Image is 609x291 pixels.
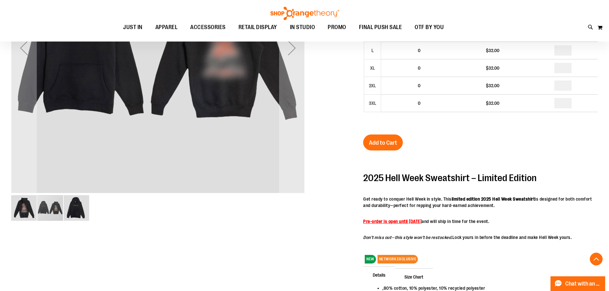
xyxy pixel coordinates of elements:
span: Add to Cart [369,139,397,146]
a: FINAL PUSH SALE [353,20,409,35]
span: APPAREL [155,20,178,34]
a: ACCESSORIES [184,20,232,35]
p: Get ready to conquer Hell Week in style. This is designed for both comfort and durability—perfect... [363,196,598,209]
em: Don’t miss out—this style won’t be restocked. [363,235,452,240]
span: JUST IN [123,20,143,34]
p: Lock yours in before the deadline and make Hell Week yours. [363,234,598,241]
a: JUST IN [117,20,149,34]
span: NETWORK EXCLUSIVE [378,255,418,264]
div: image 1 of 3 [11,195,37,221]
a: IN STUDIO [284,20,322,35]
span: Size Chart [395,268,433,285]
div: image 2 of 3 [37,195,64,221]
div: 3XL [368,98,377,108]
button: Add to Cart [363,134,403,150]
a: PROMO [321,20,353,35]
span: ACCESSORIES [190,20,226,34]
div: $32.00 [460,65,525,71]
strong: limited edition 2025 Hell Week Sweatshirt [452,196,535,202]
a: OTF BY YOU [408,20,450,35]
button: Chat with an Expert [550,276,605,291]
button: Back To Top [590,253,603,265]
div: L [368,46,377,55]
span: 0 [418,83,420,88]
strong: Pre-order is open until [DATE] [363,219,422,224]
span: NEW [365,255,376,264]
span: Details [363,266,395,283]
img: 2025 Hell Week Hooded Sweatshirt [64,195,89,221]
a: RETAIL DISPLAY [232,20,284,35]
h2: 2025 Hell Week Sweatshirt – Limited Edition [363,173,598,183]
div: $32.00 [460,82,525,89]
span: PROMO [328,20,346,34]
div: $32.00 [460,47,525,54]
div: image 3 of 3 [64,195,89,221]
a: APPAREL [149,20,184,35]
span: OTF BY YOU [415,20,444,34]
span: Chat with an Expert [565,281,601,287]
span: IN STUDIO [290,20,315,34]
p: and will ship in time for the event. [363,218,598,225]
span: FINAL PUSH SALE [359,20,402,34]
div: $32.00 [460,100,525,106]
div: XL [368,63,377,73]
span: 0 [418,101,420,106]
img: 2025 Hell Week Hooded Sweatshirt [11,195,37,221]
div: 2XL [368,81,377,90]
span: 0 [418,65,420,71]
img: Shop Orangetheory [269,7,340,20]
span: 0 [418,48,420,53]
span: RETAIL DISPLAY [238,20,277,34]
